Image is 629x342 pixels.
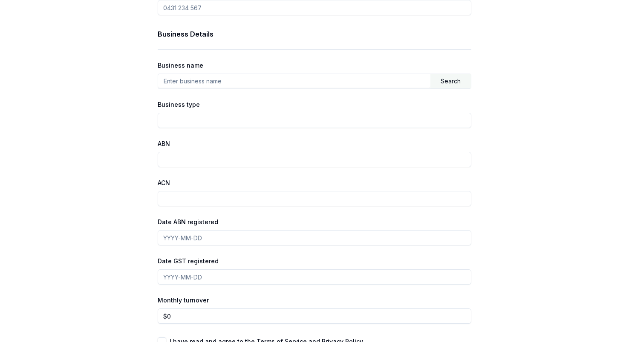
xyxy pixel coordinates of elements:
input: YYYY-MM-DD [158,230,471,245]
label: Date GST registered [158,257,219,265]
label: ABN [158,140,170,147]
input: YYYY-MM-DD [158,269,471,285]
label: Monthly turnover [158,296,209,304]
label: Business name [158,62,203,69]
label: ACN [158,179,170,186]
input: Enter business name [158,74,430,88]
div: Search [430,74,471,88]
label: Date ABN registered [158,218,218,225]
input: $ [158,308,471,324]
label: Business type [158,101,200,108]
h3: Business Details [158,29,471,39]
